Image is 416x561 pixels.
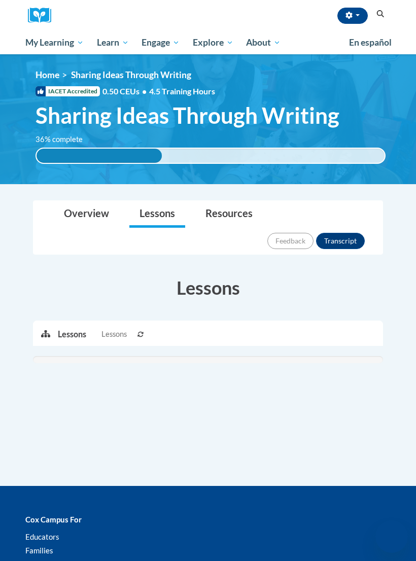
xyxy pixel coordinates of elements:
[25,546,53,555] a: Families
[25,515,82,524] b: Cox Campus For
[36,86,100,96] span: IACET Accredited
[97,37,129,49] span: Learn
[101,329,127,340] span: Lessons
[142,86,147,96] span: •
[142,37,180,49] span: Engage
[373,8,388,20] button: Search
[375,520,408,553] iframe: Button to launch messaging window
[25,37,84,49] span: My Learning
[267,233,314,249] button: Feedback
[337,8,368,24] button: Account Settings
[149,86,215,96] span: 4.5 Training Hours
[33,275,383,300] h3: Lessons
[342,32,398,53] a: En español
[135,31,186,54] a: Engage
[129,201,185,228] a: Lessons
[71,69,191,80] span: Sharing Ideas Through Writing
[58,329,86,340] p: Lessons
[28,8,58,23] a: Cox Campus
[316,233,365,249] button: Transcript
[36,69,59,80] a: Home
[246,37,281,49] span: About
[54,201,119,228] a: Overview
[193,37,233,49] span: Explore
[36,102,339,129] span: Sharing Ideas Through Writing
[19,31,90,54] a: My Learning
[102,86,149,97] span: 0.50 CEUs
[36,134,94,145] label: 36% complete
[28,8,58,23] img: Logo brand
[349,37,392,48] span: En español
[37,149,162,163] div: 36% complete
[18,31,398,54] div: Main menu
[186,31,240,54] a: Explore
[240,31,288,54] a: About
[25,532,59,541] a: Educators
[90,31,135,54] a: Learn
[195,201,263,228] a: Resources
